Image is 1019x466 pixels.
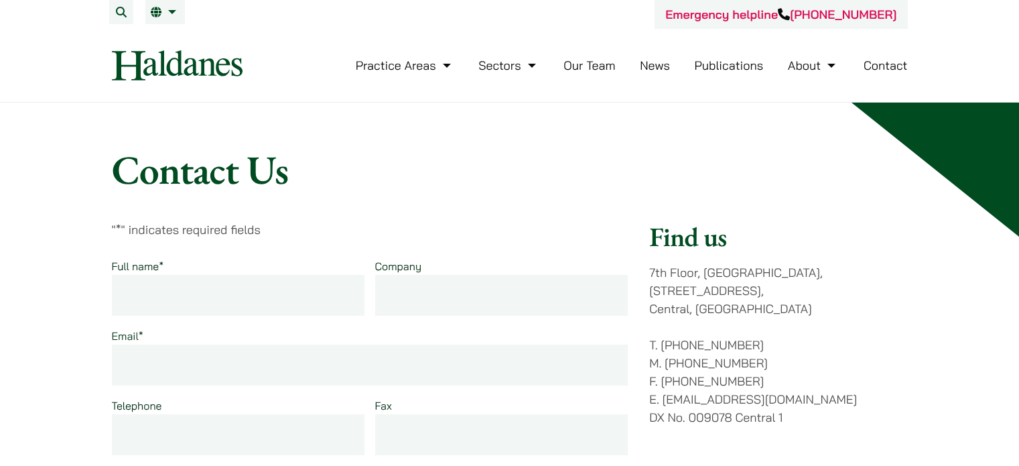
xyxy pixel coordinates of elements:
[478,58,539,73] a: Sectors
[112,259,164,273] label: Full name
[649,221,907,253] h2: Find us
[112,145,908,194] h1: Contact Us
[640,58,670,73] a: News
[665,7,896,22] a: Emergency helpline[PHONE_NUMBER]
[112,221,628,239] p: " " indicates required fields
[375,259,422,273] label: Company
[375,399,392,412] label: Fax
[788,58,839,73] a: About
[864,58,908,73] a: Contact
[649,264,907,318] p: 7th Floor, [GEOGRAPHIC_DATA], [STREET_ADDRESS], Central, [GEOGRAPHIC_DATA]
[112,329,143,343] label: Email
[356,58,454,73] a: Practice Areas
[563,58,615,73] a: Our Team
[112,399,162,412] label: Telephone
[695,58,764,73] a: Publications
[151,7,180,17] a: EN
[649,336,907,426] p: T. [PHONE_NUMBER] M. [PHONE_NUMBER] F. [PHONE_NUMBER] E. [EMAIL_ADDRESS][DOMAIN_NAME] DX No. 0090...
[112,50,243,80] img: Logo of Haldanes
